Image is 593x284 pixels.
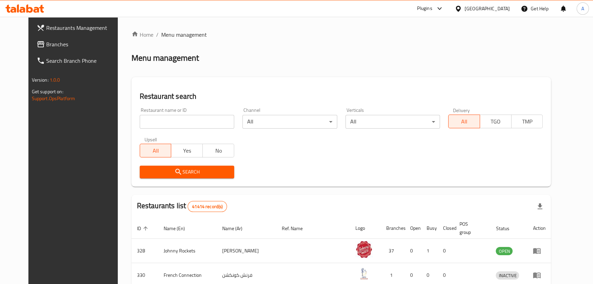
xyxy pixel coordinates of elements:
[143,146,169,156] span: All
[448,115,480,128] button: All
[421,239,438,263] td: 1
[140,144,172,157] button: All
[217,239,276,263] td: [PERSON_NAME]
[451,117,477,127] span: All
[282,224,312,233] span: Ref. Name
[46,57,122,65] span: Search Branch Phone
[144,137,157,142] label: Upsell
[355,241,373,258] img: Johnny Rockets
[345,115,440,129] div: All
[161,31,207,39] span: Menu management
[171,144,203,157] button: Yes
[242,115,337,129] div: All
[131,52,199,63] h2: Menu management
[188,203,227,210] span: 41414 record(s)
[511,115,543,128] button: TMP
[32,75,49,84] span: Version:
[355,265,373,282] img: French Connection
[532,198,548,215] div: Export file
[156,31,159,39] li: /
[405,218,421,239] th: Open
[205,146,231,156] span: No
[137,224,150,233] span: ID
[381,218,405,239] th: Branches
[480,115,512,128] button: TGO
[496,224,518,233] span: Status
[32,87,63,96] span: Get support on:
[533,247,545,255] div: Menu
[527,218,551,239] th: Action
[581,5,584,12] span: A
[140,115,234,129] input: Search for restaurant name or ID..
[131,31,153,39] a: Home
[31,52,127,69] a: Search Branch Phone
[188,201,227,212] div: Total records count
[496,272,519,280] span: INACTIVE
[421,218,438,239] th: Busy
[202,144,234,157] button: No
[31,36,127,52] a: Branches
[533,271,545,279] div: Menu
[164,224,194,233] span: Name (En)
[131,31,551,39] nav: breadcrumb
[453,108,470,113] label: Delivery
[483,117,509,127] span: TGO
[459,220,482,236] span: POS group
[417,4,432,13] div: Plugins
[496,247,513,255] span: OPEN
[222,224,251,233] span: Name (Ar)
[140,166,234,178] button: Search
[46,24,122,32] span: Restaurants Management
[438,239,454,263] td: 0
[405,239,421,263] td: 0
[131,239,158,263] td: 328
[32,94,75,103] a: Support.OpsPlatform
[381,239,405,263] td: 37
[50,75,60,84] span: 1.0.0
[31,20,127,36] a: Restaurants Management
[145,168,229,176] span: Search
[438,218,454,239] th: Closed
[174,146,200,156] span: Yes
[350,218,381,239] th: Logo
[158,239,217,263] td: Johnny Rockets
[137,201,227,212] h2: Restaurants list
[465,5,510,12] div: [GEOGRAPHIC_DATA]
[140,91,543,102] h2: Restaurant search
[514,117,540,127] span: TMP
[46,40,122,48] span: Branches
